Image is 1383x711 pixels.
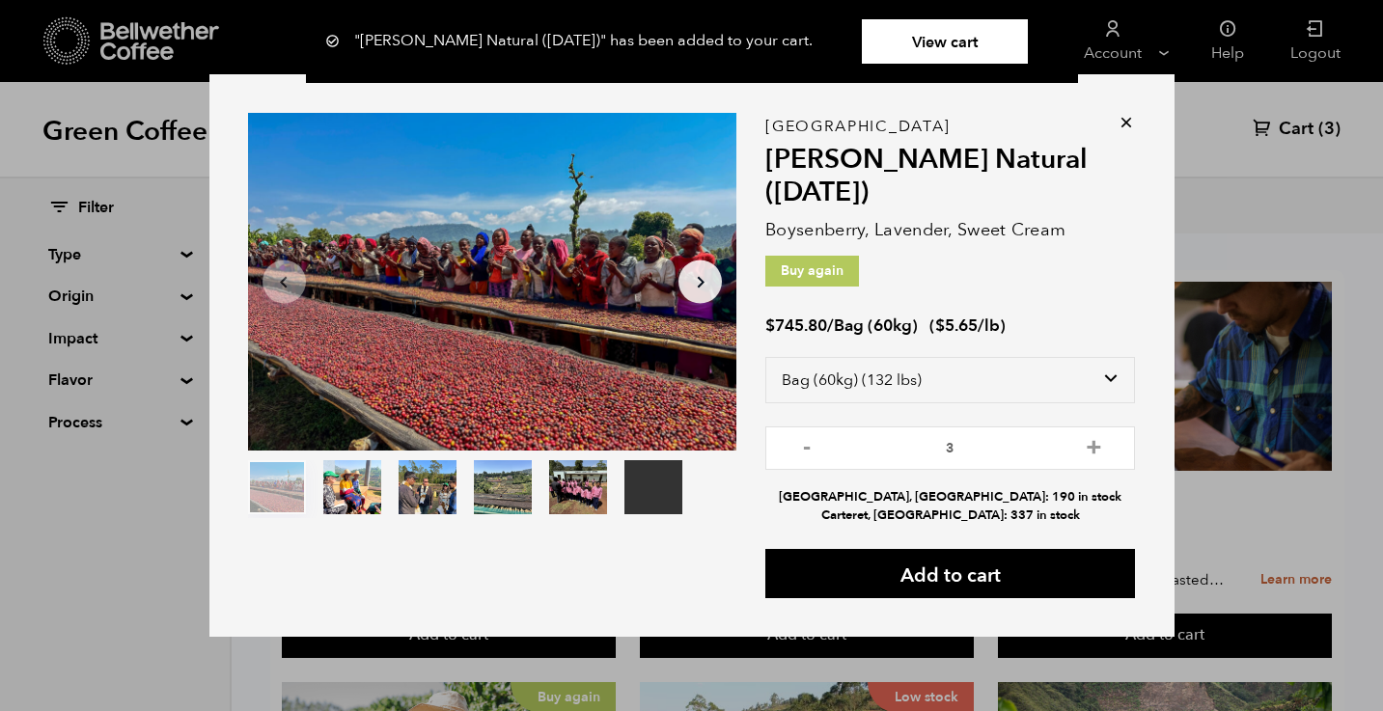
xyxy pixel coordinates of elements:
[765,549,1135,598] button: Add to cart
[765,217,1135,243] p: Boysenberry, Lavender, Sweet Cream
[624,460,682,514] video: Your browser does not support the video tag.
[935,314,945,337] span: $
[765,256,859,287] p: Buy again
[765,488,1135,506] li: [GEOGRAPHIC_DATA], [GEOGRAPHIC_DATA]: 190 in stock
[794,436,818,455] button: -
[765,506,1135,525] li: Carteret, [GEOGRAPHIC_DATA]: 337 in stock
[978,314,1000,337] span: /lb
[765,314,775,337] span: $
[1082,436,1106,455] button: +
[929,314,1006,337] span: ( )
[827,314,834,337] span: /
[765,144,1135,208] h2: [PERSON_NAME] Natural ([DATE])
[765,314,827,337] bdi: 745.80
[935,314,978,337] bdi: 5.65
[834,314,918,337] span: Bag (60kg)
